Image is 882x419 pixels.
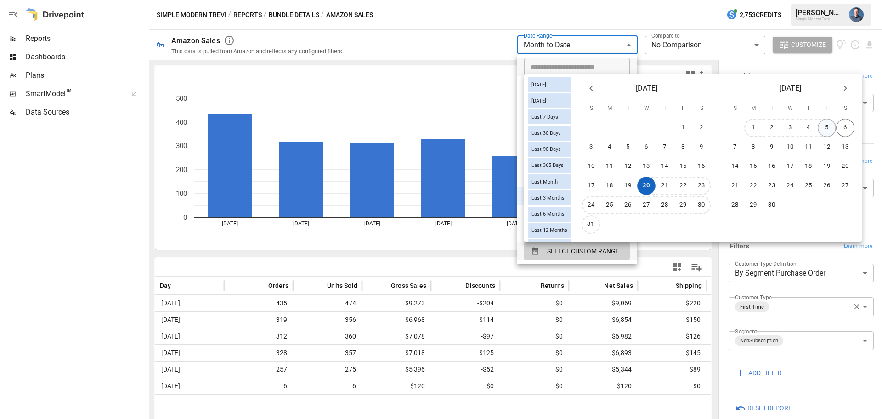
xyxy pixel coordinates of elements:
[517,132,637,150] li: Last 3 Months
[582,177,600,195] button: 17
[528,211,568,217] span: Last 6 Months
[799,177,818,195] button: 25
[528,114,562,120] span: Last 7 Days
[675,99,691,118] span: Friday
[600,177,619,195] button: 18
[637,177,656,195] button: 20
[582,215,600,234] button: 31
[744,177,763,195] button: 22
[744,196,763,214] button: 29
[763,99,780,118] span: Tuesday
[674,196,692,214] button: 29
[638,99,655,118] span: Wednesday
[517,150,637,168] li: Last 6 Months
[836,79,854,98] button: Next month
[528,126,571,141] div: Last 30 Days
[799,119,818,137] button: 4
[674,138,692,156] button: 8
[818,138,836,156] button: 12
[517,224,637,242] li: Last Quarter
[528,174,571,189] div: Last Month
[818,157,836,176] button: 19
[528,195,568,201] span: Last 3 Months
[656,177,674,195] button: 21
[818,177,836,195] button: 26
[674,157,692,176] button: 15
[836,177,854,195] button: 27
[583,99,599,118] span: Sunday
[836,157,854,176] button: 20
[727,99,743,118] span: Sunday
[693,99,710,118] span: Saturday
[517,205,637,224] li: This Quarter
[600,138,619,156] button: 4
[763,196,781,214] button: 30
[744,138,763,156] button: 8
[528,130,565,136] span: Last 30 Days
[744,119,763,137] button: 1
[528,146,565,152] span: Last 90 Days
[726,177,744,195] button: 21
[763,138,781,156] button: 9
[799,157,818,176] button: 18
[600,157,619,176] button: 11
[837,99,854,118] span: Saturday
[601,99,618,118] span: Monday
[517,113,637,132] li: Last 30 Days
[524,242,630,260] button: SELECT CUSTOM RANGE
[818,119,836,137] button: 5
[547,246,619,257] span: SELECT CUSTOM RANGE
[763,157,781,176] button: 16
[528,142,571,157] div: Last 90 Days
[528,109,571,124] div: Last 7 Days
[620,99,636,118] span: Tuesday
[763,177,781,195] button: 23
[619,177,637,195] button: 19
[619,196,637,214] button: 26
[517,168,637,187] li: Last 12 Months
[836,138,854,156] button: 13
[528,223,571,238] div: Last 12 Months
[692,138,711,156] button: 9
[836,119,854,137] button: 6
[517,76,637,95] li: [DATE]
[582,196,600,214] button: 24
[582,138,600,156] button: 3
[799,138,818,156] button: 11
[528,227,571,233] span: Last 12 Months
[582,79,600,98] button: Previous month
[517,187,637,205] li: Month to Date
[726,157,744,176] button: 14
[528,82,550,88] span: [DATE]
[636,82,657,95] span: [DATE]
[782,99,798,118] span: Wednesday
[528,98,550,104] span: [DATE]
[674,177,692,195] button: 22
[656,157,674,176] button: 14
[600,196,619,214] button: 25
[517,95,637,113] li: Last 7 Days
[619,138,637,156] button: 5
[763,119,781,137] button: 2
[781,157,799,176] button: 17
[656,99,673,118] span: Thursday
[692,119,711,137] button: 2
[800,99,817,118] span: Thursday
[692,177,711,195] button: 23
[528,190,571,205] div: Last 3 Months
[692,196,711,214] button: 30
[819,99,835,118] span: Friday
[637,196,656,214] button: 27
[745,99,762,118] span: Monday
[781,138,799,156] button: 10
[744,157,763,176] button: 15
[674,119,692,137] button: 1
[528,239,571,254] div: Last Year
[619,157,637,176] button: 12
[656,196,674,214] button: 28
[528,162,567,168] span: Last 365 Days
[582,157,600,176] button: 10
[726,138,744,156] button: 7
[692,157,711,176] button: 16
[528,93,571,108] div: [DATE]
